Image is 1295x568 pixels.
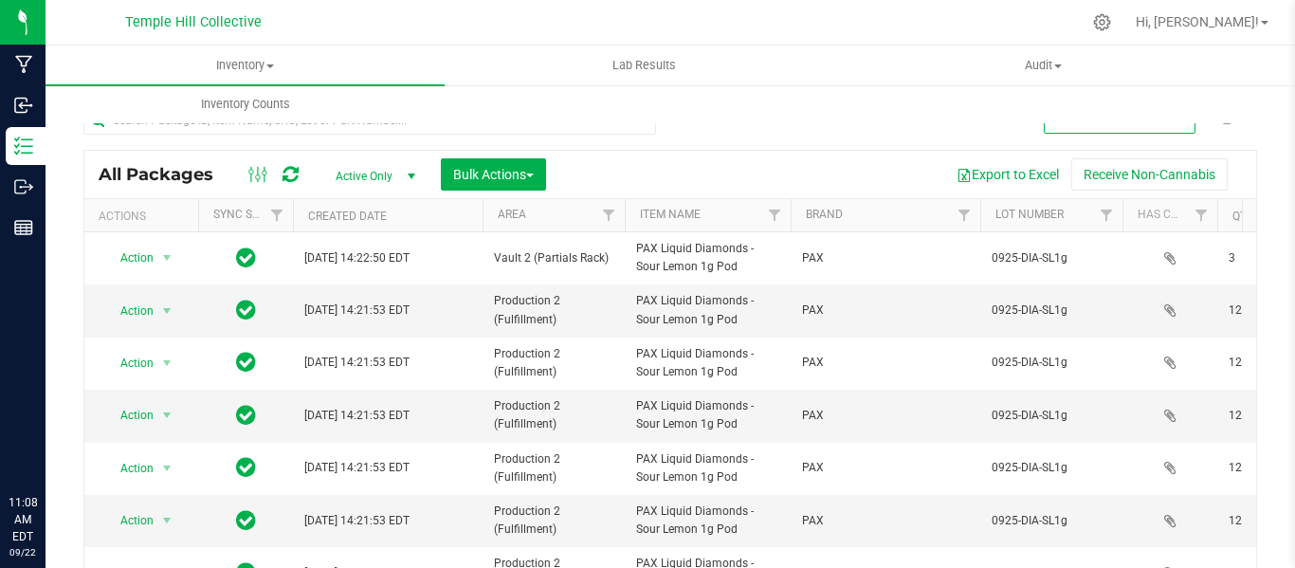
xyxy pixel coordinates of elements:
span: Action [103,402,155,429]
a: Inventory Counts [46,84,445,124]
span: PAX [802,302,969,320]
span: PAX [802,354,969,372]
span: Vault 2 (Partials Rack) [494,249,613,267]
a: Qty [1232,210,1253,223]
span: [DATE] 14:21:53 EDT [304,354,410,372]
span: 0925-DIA-SL1g [992,512,1111,530]
span: select [155,245,179,271]
span: select [155,402,179,429]
span: [DATE] 14:21:53 EDT [304,459,410,477]
a: Audit [844,46,1243,85]
span: [DATE] 14:21:53 EDT [304,512,410,530]
a: Filter [593,199,625,231]
p: 09/22 [9,545,37,559]
span: PAX [802,512,969,530]
span: Action [103,350,155,376]
div: Manage settings [1090,13,1114,31]
button: Export to Excel [944,158,1071,191]
span: PAX Liquid Diamonds - Sour Lemon 1g Pod [636,503,779,539]
a: Filter [759,199,791,231]
span: Production 2 (Fulfillment) [494,397,613,433]
span: [DATE] 14:21:53 EDT [304,407,410,425]
a: Filter [949,199,980,231]
span: PAX Liquid Diamonds - Sour Lemon 1g Pod [636,240,779,276]
span: Action [103,507,155,534]
inline-svg: Inventory [14,137,33,156]
span: PAX [802,249,969,267]
span: Bulk Actions [453,167,534,182]
span: Audit [845,57,1242,74]
p: 11:08 AM EDT [9,494,37,545]
inline-svg: Manufacturing [14,55,33,74]
a: Brand [806,208,843,221]
inline-svg: Inbound [14,96,33,115]
span: Production 2 (Fulfillment) [494,292,613,328]
button: Bulk Actions [441,158,546,191]
span: [DATE] 14:22:50 EDT [304,249,410,267]
span: In Sync [236,507,256,534]
span: 0925-DIA-SL1g [992,302,1111,320]
span: Production 2 (Fulfillment) [494,345,613,381]
span: Temple Hill Collective [125,14,262,30]
span: In Sync [236,245,256,271]
span: In Sync [236,402,256,429]
a: Sync Status [213,208,286,221]
div: Actions [99,210,191,223]
a: Filter [262,199,293,231]
span: 0925-DIA-SL1g [992,354,1111,372]
iframe: Resource center [19,416,76,473]
a: Area [498,208,526,221]
span: [DATE] 14:21:53 EDT [304,302,410,320]
span: In Sync [236,454,256,481]
span: 0925-DIA-SL1g [992,249,1111,267]
span: Inventory [46,57,445,74]
a: Lot Number [995,208,1064,221]
a: Item Name [640,208,701,221]
button: Receive Non-Cannabis [1071,158,1228,191]
span: PAX [802,407,969,425]
span: Production 2 (Fulfillment) [494,503,613,539]
span: In Sync [236,297,256,323]
span: Action [103,245,155,271]
span: PAX Liquid Diamonds - Sour Lemon 1g Pod [636,345,779,381]
span: select [155,507,179,534]
span: Hi, [PERSON_NAME]! [1136,14,1259,29]
span: select [155,298,179,324]
span: In Sync [236,349,256,376]
span: 0925-DIA-SL1g [992,407,1111,425]
a: Filter [1091,199,1122,231]
span: PAX [802,459,969,477]
span: Action [103,298,155,324]
span: Production 2 (Fulfillment) [494,450,613,486]
span: PAX Liquid Diamonds - Sour Lemon 1g Pod [636,450,779,486]
span: Inventory Counts [175,96,316,113]
a: Filter [1186,199,1217,231]
span: PAX Liquid Diamonds - Sour Lemon 1g Pod [636,292,779,328]
span: 0925-DIA-SL1g [992,459,1111,477]
span: PAX Liquid Diamonds - Sour Lemon 1g Pod [636,397,779,433]
span: select [155,350,179,376]
iframe: Resource center unread badge [56,413,79,436]
span: select [155,455,179,482]
inline-svg: Reports [14,218,33,237]
span: All Packages [99,164,232,185]
span: Action [103,455,155,482]
inline-svg: Outbound [14,177,33,196]
a: Created Date [308,210,387,223]
th: Has COA [1122,199,1217,232]
a: Lab Results [445,46,844,85]
a: Inventory [46,46,445,85]
span: Lab Results [587,57,702,74]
